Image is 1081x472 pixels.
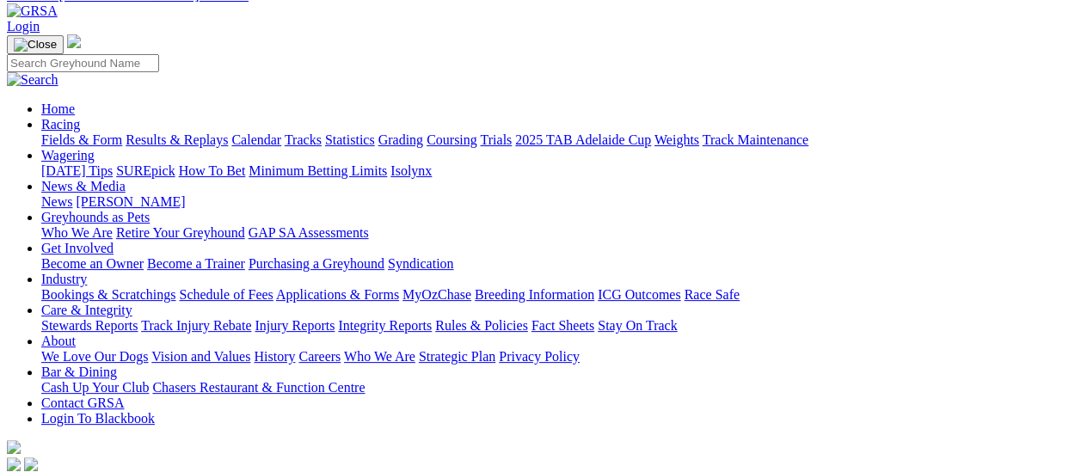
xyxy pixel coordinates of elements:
a: Get Involved [41,241,114,255]
a: Weights [654,132,699,147]
a: Integrity Reports [338,318,432,333]
img: Search [7,72,58,88]
a: Become an Owner [41,256,144,271]
a: Industry [41,272,87,286]
div: Greyhounds as Pets [41,225,1074,241]
img: logo-grsa-white.png [67,34,81,48]
a: MyOzChase [402,287,471,302]
a: Retire Your Greyhound [116,225,245,240]
a: Login [7,19,40,34]
a: Statistics [325,132,375,147]
button: Toggle navigation [7,35,64,54]
a: Bookings & Scratchings [41,287,175,302]
a: Track Maintenance [703,132,808,147]
img: Close [14,38,57,52]
a: Vision and Values [151,349,250,364]
a: Breeding Information [475,287,594,302]
a: Injury Reports [255,318,335,333]
a: Greyhounds as Pets [41,210,150,224]
a: News & Media [41,179,126,193]
img: twitter.svg [24,457,38,471]
a: ICG Outcomes [598,287,680,302]
a: Login To Blackbook [41,411,155,426]
input: Search [7,54,159,72]
a: Fields & Form [41,132,122,147]
a: Strategic Plan [419,349,495,364]
a: Results & Replays [126,132,228,147]
a: Isolynx [390,163,432,178]
div: Industry [41,287,1074,303]
a: Become a Trainer [147,256,245,271]
a: Stay On Track [598,318,677,333]
a: Care & Integrity [41,303,132,317]
a: GAP SA Assessments [249,225,369,240]
a: How To Bet [179,163,246,178]
div: Racing [41,132,1074,148]
a: We Love Our Dogs [41,349,148,364]
div: Care & Integrity [41,318,1074,334]
a: Wagering [41,148,95,162]
a: [PERSON_NAME] [76,194,185,209]
a: Race Safe [684,287,739,302]
a: Stewards Reports [41,318,138,333]
a: Coursing [427,132,477,147]
a: Purchasing a Greyhound [249,256,384,271]
a: SUREpick [116,163,175,178]
a: Who We Are [344,349,415,364]
a: Bar & Dining [41,365,117,379]
a: Calendar [231,132,281,147]
div: Wagering [41,163,1074,179]
a: Chasers Restaurant & Function Centre [152,380,365,395]
a: Schedule of Fees [179,287,273,302]
a: Careers [298,349,341,364]
img: facebook.svg [7,457,21,471]
div: About [41,349,1074,365]
a: Cash Up Your Club [41,380,149,395]
a: History [254,349,295,364]
a: 2025 TAB Adelaide Cup [515,132,651,147]
a: Rules & Policies [435,318,528,333]
a: Contact GRSA [41,395,124,410]
a: Trials [480,132,512,147]
a: Privacy Policy [499,349,580,364]
a: Syndication [388,256,453,271]
a: Who We Are [41,225,113,240]
a: Minimum Betting Limits [249,163,387,178]
a: Fact Sheets [531,318,594,333]
a: [DATE] Tips [41,163,113,178]
img: logo-grsa-white.png [7,440,21,454]
img: GRSA [7,3,58,19]
a: News [41,194,72,209]
div: Get Involved [41,256,1074,272]
div: News & Media [41,194,1074,210]
div: Bar & Dining [41,380,1074,395]
a: Racing [41,117,80,132]
a: Home [41,101,75,116]
a: Grading [378,132,423,147]
a: Applications & Forms [276,287,399,302]
a: About [41,334,76,348]
a: Tracks [285,132,322,147]
a: Track Injury Rebate [141,318,251,333]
